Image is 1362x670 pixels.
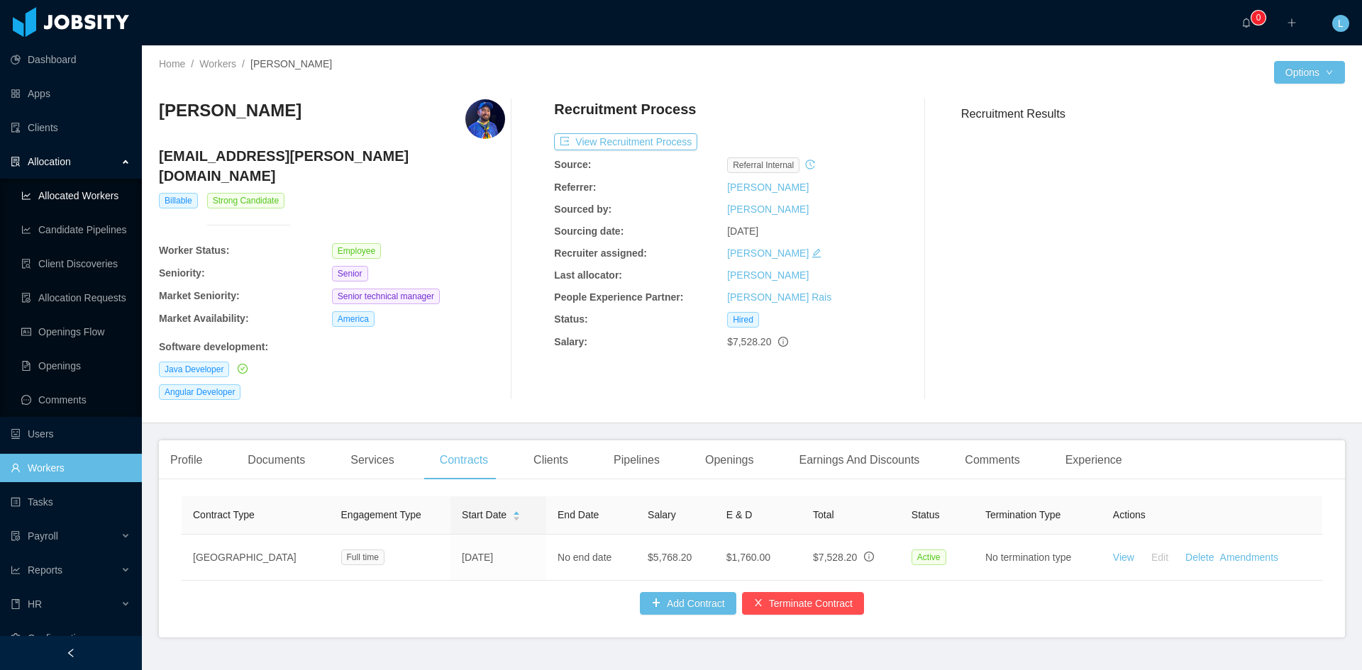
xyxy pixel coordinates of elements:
[159,146,505,186] h4: [EMAIL_ADDRESS][PERSON_NAME][DOMAIN_NAME]
[727,312,759,328] span: Hired
[199,58,236,69] a: Workers
[159,290,240,301] b: Market Seniority:
[28,598,42,610] span: HR
[193,509,255,520] span: Contract Type
[1251,11,1266,25] sup: 0
[1338,15,1344,32] span: L
[250,58,332,69] span: [PERSON_NAME]
[512,509,521,519] div: Sort
[974,535,1102,581] td: No termination type
[864,552,874,562] span: info-circle
[332,289,440,304] span: Senior technical manager
[428,440,499,480] div: Contracts
[191,58,194,69] span: /
[11,454,131,482] a: icon: userWorkers
[1113,552,1134,563] a: View
[985,509,1061,520] span: Termination Type
[11,45,131,74] a: icon: pie-chartDashboard
[182,535,330,581] td: [GEOGRAPHIC_DATA]
[11,531,21,541] i: icon: file-protect
[332,266,368,281] span: Senior
[159,313,249,324] b: Market Availability:
[159,341,268,352] b: Software development :
[28,632,87,644] span: Configuration
[727,225,758,237] span: [DATE]
[159,440,214,480] div: Profile
[11,599,21,609] i: icon: book
[727,291,831,303] a: [PERSON_NAME] Rais
[28,564,62,576] span: Reports
[554,159,591,170] b: Source:
[554,133,697,150] button: icon: exportView Recruitment Process
[813,509,834,520] span: Total
[1113,509,1146,520] span: Actions
[554,203,611,215] b: Sourced by:
[332,311,375,327] span: America
[465,99,505,139] img: 572739d5-45dd-4277-9e59-0d6b83e3ac11_66572fdbb5174-400w.png
[726,509,753,520] span: E & D
[778,337,788,347] span: info-circle
[694,440,765,480] div: Openings
[11,157,21,167] i: icon: solution
[648,509,676,520] span: Salary
[727,203,809,215] a: [PERSON_NAME]
[159,193,198,208] span: Billable
[21,250,131,278] a: icon: file-searchClient Discoveries
[742,592,864,615] button: icon: closeTerminate Contract
[1220,552,1278,563] a: Amendments
[558,509,599,520] span: End Date
[159,362,229,377] span: Java Developer
[159,99,301,122] h3: [PERSON_NAME]
[242,58,245,69] span: /
[462,508,506,523] span: Start Date
[640,592,736,615] button: icon: plusAdd Contract
[21,386,131,414] a: icon: messageComments
[554,291,683,303] b: People Experience Partner:
[812,248,821,258] i: icon: edit
[11,79,131,108] a: icon: appstoreApps
[28,156,71,167] span: Allocation
[727,336,771,347] span: $7,528.20
[159,58,185,69] a: Home
[546,535,636,581] td: No end date
[602,440,671,480] div: Pipelines
[787,440,931,480] div: Earnings And Discounts
[207,193,284,208] span: Strong Candidate
[554,225,624,237] b: Sourcing date:
[727,182,809,193] a: [PERSON_NAME]
[727,247,809,259] a: [PERSON_NAME]
[554,247,647,259] b: Recruiter assigned:
[450,535,546,581] td: [DATE]
[813,552,857,563] span: $7,528.20
[953,440,1031,480] div: Comments
[21,216,131,244] a: icon: line-chartCandidate Pipelines
[236,440,316,480] div: Documents
[1274,61,1345,84] button: Optionsicon: down
[11,488,131,516] a: icon: profileTasks
[554,269,622,281] b: Last allocator:
[1287,18,1297,28] i: icon: plus
[554,136,697,147] a: icon: exportView Recruitment Process
[912,549,946,565] span: Active
[332,243,381,259] span: Employee
[554,99,696,119] h4: Recruitment Process
[554,336,587,347] b: Salary:
[159,267,205,279] b: Seniority:
[21,318,131,346] a: icon: idcardOpenings Flow
[28,530,58,542] span: Payroll
[341,509,421,520] span: Engagement Type
[805,160,815,169] i: icon: history
[727,269,809,281] a: [PERSON_NAME]
[11,633,21,643] i: icon: setting
[235,363,248,374] a: icon: check-circle
[1054,440,1134,480] div: Experience
[513,515,521,519] i: icon: caret-down
[554,182,596,193] b: Referrer:
[339,440,405,480] div: Services
[1185,552,1214,563] a: Delete
[11,565,21,575] i: icon: line-chart
[11,420,131,448] a: icon: robotUsers
[513,510,521,514] i: icon: caret-up
[21,352,131,380] a: icon: file-textOpenings
[21,284,131,312] a: icon: file-doneAllocation Requests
